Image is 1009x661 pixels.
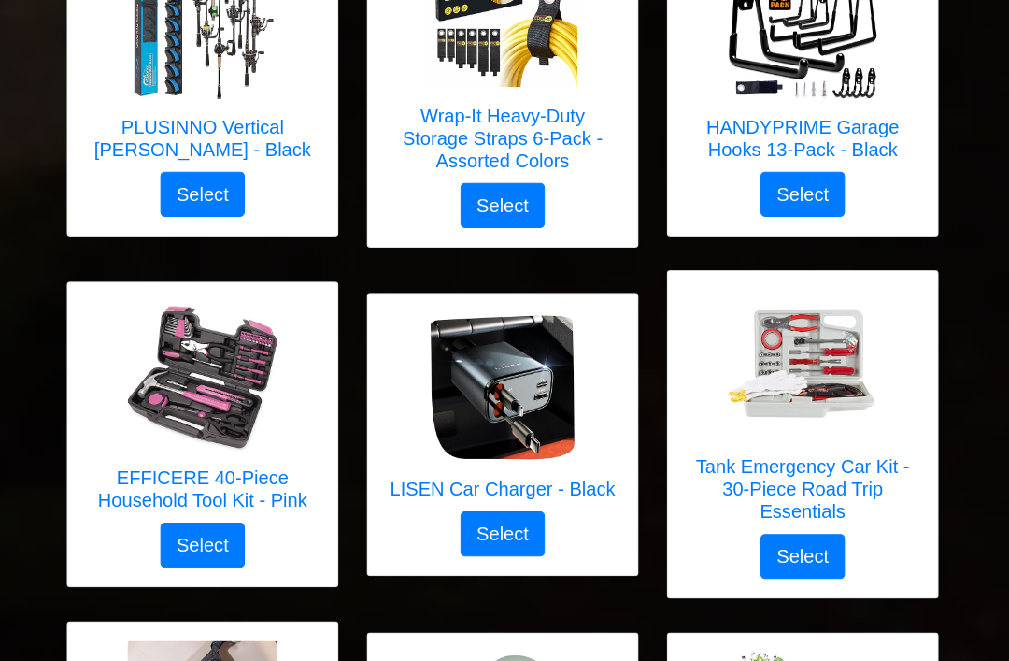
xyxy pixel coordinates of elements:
[90,300,321,521] a: EFFICERE 40-Piece Household Tool Kit - Pink EFFICERE 40-Piece Household Tool Kit - Pink
[761,171,846,216] button: Select
[688,115,919,160] h5: HANDYPRIME Garage Hooks 13-Pack - Black
[688,453,919,521] h5: Tank Emergency Car Kit - 30-Piece Road Trip Essentials
[389,104,620,171] h5: Wrap-It Heavy-Duty Storage Straps 6-Pack - Assorted Colors
[462,510,547,554] button: Select
[90,465,321,510] h5: EFFICERE 40-Piece Household Tool Kit - Pink
[392,311,617,510] a: LISEN Car Charger - Black LISEN Car Charger - Black
[90,115,321,160] h5: PLUSINNO Vertical [PERSON_NAME] - Black
[163,521,248,566] button: Select
[688,289,919,532] a: Tank Emergency Car Kit - 30-Piece Road Trip Essentials Tank Emergency Car Kit - 30-Piece Road Tri...
[131,300,280,450] img: EFFICERE 40-Piece Household Tool Kit - Pink
[430,311,579,461] img: LISEN Car Charger - Black
[761,532,846,577] button: Select
[163,171,248,216] button: Select
[729,289,878,438] img: Tank Emergency Car Kit - 30-Piece Road Trip Essentials
[462,182,547,227] button: Select
[392,476,617,498] h5: LISEN Car Charger - Black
